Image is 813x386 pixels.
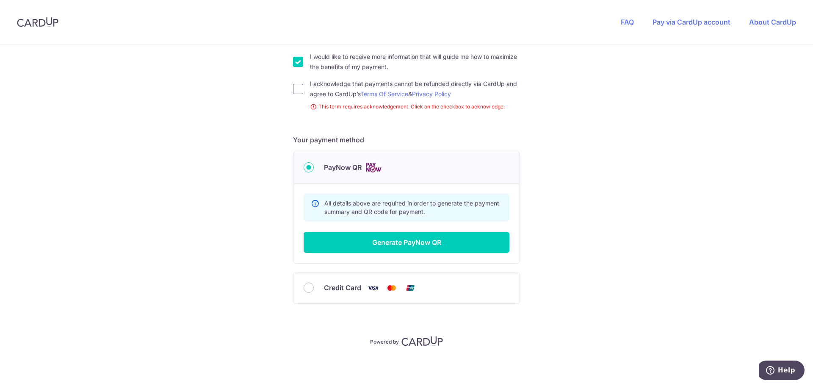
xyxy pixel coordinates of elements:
img: Union Pay [402,283,419,293]
a: Terms Of Service [360,90,408,97]
a: About CardUp [749,18,796,26]
p: Powered by [370,337,399,345]
label: I acknowledge that payments cannot be refunded directly via CardUp and agree to CardUp’s & [310,79,520,99]
h5: Your payment method [293,135,520,145]
a: Pay via CardUp account [653,18,730,26]
img: Cards logo [365,162,382,173]
a: Privacy Policy [412,90,451,97]
img: Mastercard [383,283,400,293]
span: Credit Card [324,283,361,293]
span: All details above are required in order to generate the payment summary and QR code for payment. [324,200,499,215]
iframe: Opens a widget where you can find more information [759,361,805,382]
label: I would like to receive more information that will guide me how to maximize the benefits of my pa... [310,52,520,72]
img: CardUp [17,17,58,27]
div: PayNow QR Cards logo [304,162,509,173]
img: CardUp [401,336,443,346]
a: FAQ [621,18,634,26]
span: PayNow QR [324,162,362,172]
img: Visa [365,283,382,293]
small: This term requires acknowledgement. Click on the checkbox to acknowledge. [310,103,520,111]
div: Credit Card Visa Mastercard Union Pay [304,283,509,293]
button: Generate PayNow QR [304,232,509,253]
